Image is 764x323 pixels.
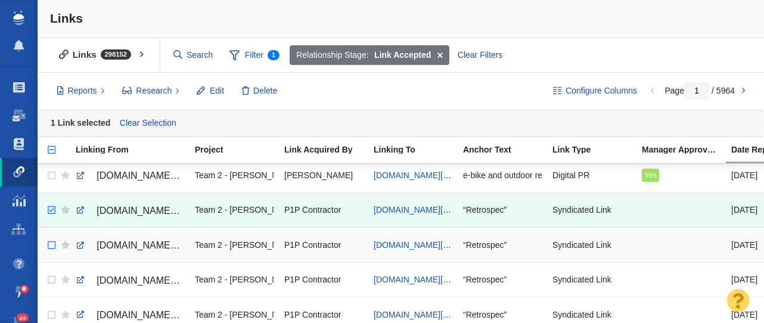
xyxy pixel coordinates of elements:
button: Edit [190,81,231,101]
button: Configure Columns [546,81,644,101]
a: [DOMAIN_NAME][URL] [374,275,462,284]
a: [DOMAIN_NAME][URL][US_STATE] [76,271,184,291]
span: Delete [253,85,277,97]
div: “Retrospec” [463,232,542,257]
span: [DOMAIN_NAME][URL][US_STATE] [97,206,250,216]
a: [DOMAIN_NAME][URL] [76,166,184,186]
span: [DOMAIN_NAME][URL][US_STATE] [97,275,250,285]
strong: Link Accepted [374,49,431,61]
span: P1P Contractor [284,309,341,320]
div: Clear Filters [451,45,509,66]
span: [DOMAIN_NAME][URL][US_STATE] [97,240,250,250]
td: Syndicated Link [547,262,636,297]
a: Manager Approved Link? [642,145,730,156]
span: [DOMAIN_NAME][URL] [97,170,197,181]
span: Configure Columns [566,85,637,97]
td: P1P Contractor [279,228,368,262]
button: Delete [235,81,284,101]
a: [DOMAIN_NAME][URL] [374,240,462,250]
span: Digital PR [552,170,589,181]
a: [DOMAIN_NAME][URL][US_STATE] [76,235,184,256]
a: Clear Selection [117,114,179,132]
span: P1P Contractor [284,274,341,285]
td: Kyle Ochsner [279,158,368,192]
td: P1P Contractor [279,262,368,297]
span: Reports [68,85,97,97]
span: [PERSON_NAME] [284,170,353,181]
span: Filter [223,44,286,67]
span: Edit [210,85,224,97]
a: [DOMAIN_NAME][URL] [374,310,462,319]
a: Linking To [374,145,462,156]
span: Syndicated Link [552,274,611,285]
span: P1P Contractor [284,204,341,215]
span: P1P Contractor [284,240,341,250]
a: [DOMAIN_NAME][URL] [374,205,462,215]
span: Syndicated Link [552,309,611,320]
div: Linking From [76,145,194,154]
div: Link Type [552,145,641,154]
span: 1 [268,50,279,60]
a: Link Acquired By [284,145,372,156]
div: Project [195,145,283,154]
td: Syndicated Link [547,228,636,262]
button: Research [116,81,187,101]
div: “Retrospec” [463,267,542,293]
div: Anchor Text [463,145,551,154]
span: Page / 5964 [664,86,735,95]
td: P1P Contractor [279,192,368,227]
div: Team 2 - [PERSON_NAME] | [PERSON_NAME] | [PERSON_NAME]\Retrospec\Retrospec - Digital PR - The Bes... [195,162,274,188]
a: Anchor Text [463,145,551,156]
span: Research [136,85,172,97]
a: Linking From [76,145,194,156]
td: Digital PR [547,158,636,192]
div: Team 2 - [PERSON_NAME] | [PERSON_NAME] | [PERSON_NAME]\Retrospec\Retrospec - Digital PR - The Bes... [195,197,274,223]
span: Syndicated Link [552,204,611,215]
div: e-bike and outdoor recreation brand Retrospec [463,162,542,188]
span: 24 [17,313,29,322]
button: Reports [50,81,111,101]
span: Yes [644,171,657,179]
span: [DOMAIN_NAME][URL][US_STATE] [97,310,250,320]
div: Manager Approved Link? [642,145,730,154]
a: [DOMAIN_NAME][URL][US_STATE] [76,201,184,221]
div: “Retrospec” [463,197,542,223]
td: Yes [636,158,726,192]
input: Search [169,45,219,66]
td: Syndicated Link [547,192,636,227]
div: Team 2 - [PERSON_NAME] | [PERSON_NAME] | [PERSON_NAME]\Retrospec\Retrospec - Digital PR - The Bes... [195,267,274,293]
span: Relationship Stage: [296,49,368,61]
div: Team 2 - [PERSON_NAME] | [PERSON_NAME] | [PERSON_NAME]\Retrospec\Retrospec - Digital PR - The Bes... [195,232,274,257]
a: [DOMAIN_NAME][URL] [374,170,462,180]
img: buzzstream_logo_iconsimple.png [13,11,24,25]
div: Link Acquired By [284,145,372,154]
span: Links [50,11,83,25]
span: Syndicated Link [552,240,611,250]
strong: 1 Link selected [51,117,110,127]
a: Link Type [552,145,641,156]
div: Linking To [374,145,462,154]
